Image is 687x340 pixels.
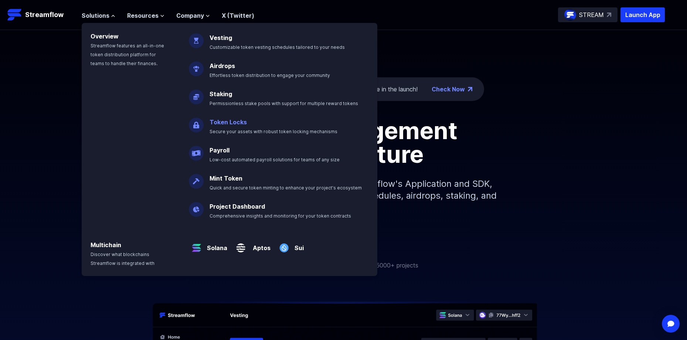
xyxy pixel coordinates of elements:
img: Vesting [189,27,204,48]
img: Airdrops [189,55,204,76]
a: Check Now [432,85,465,94]
span: Permissionless stake pools with support for multiple reward tokens [210,101,358,106]
img: Token Locks [189,112,204,132]
button: Resources [127,11,164,20]
span: Resources [127,11,159,20]
img: top-right-arrow.png [468,87,472,91]
span: Solutions [82,11,109,20]
span: Company [176,11,204,20]
a: Token Locks [210,118,247,126]
span: Comprehensive insights and monitoring for your token contracts [210,213,351,219]
a: Vesting [210,34,232,41]
span: Streamflow features an all-in-one token distribution platform for teams to handle their finances. [91,43,164,66]
a: Multichain [91,241,121,249]
div: Open Intercom Messenger [662,315,680,333]
img: Mint Token [189,168,204,189]
button: Company [176,11,210,20]
a: Sui [292,238,304,252]
a: Overview [91,33,119,40]
a: STREAM [558,7,618,22]
a: Mint Token [210,175,242,182]
span: Secure your assets with robust token locking mechanisms [210,129,337,134]
img: Payroll [189,140,204,161]
a: X (Twitter) [222,12,254,19]
a: Aptos [248,238,271,252]
p: STREAM [579,10,604,19]
a: Streamflow [7,7,74,22]
img: Streamflow Logo [7,7,22,22]
a: Staking [210,90,232,98]
span: Low-cost automated payroll solutions for teams of any size [210,157,340,162]
a: Payroll [210,147,229,154]
img: Sui [276,235,292,255]
a: Airdrops [210,62,235,70]
span: Discover what blockchains Streamflow is integrated with [91,252,154,266]
span: Quick and secure token minting to enhance your project's ecosystem [210,185,362,191]
img: top-right-arrow.svg [607,13,611,17]
button: Launch App [620,7,665,22]
a: Project Dashboard [210,203,265,210]
span: Effortless token distribution to engage your community [210,73,330,78]
img: Project Dashboard [189,196,204,217]
a: Solana [204,238,227,252]
img: Aptos [233,235,248,255]
span: Customizable token vesting schedules tailored to your needs [210,44,345,50]
p: Streamflow [25,10,64,20]
img: Solana [189,235,204,255]
img: streamflow-logo-circle.png [564,9,576,21]
button: Solutions [82,11,115,20]
p: Trusted by 5000+ projects [344,261,418,270]
img: Staking [189,84,204,104]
